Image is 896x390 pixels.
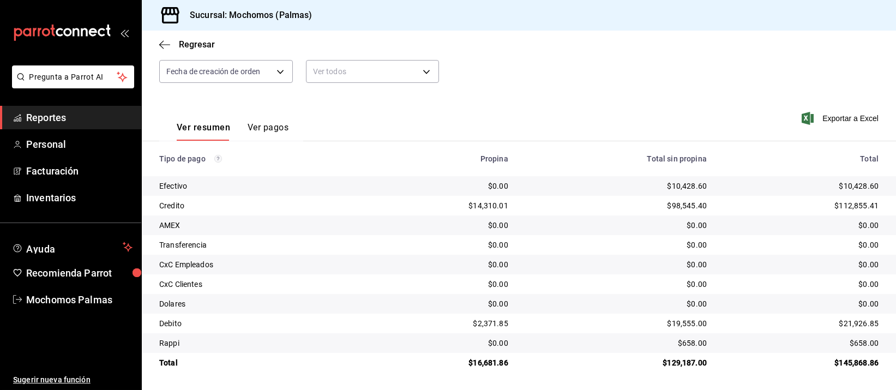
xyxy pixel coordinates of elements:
div: $16,681.86 [379,357,508,368]
span: Facturación [26,164,133,178]
div: $0.00 [379,279,508,290]
div: Propina [379,154,508,163]
div: $10,428.60 [526,181,707,191]
div: $0.00 [724,259,879,270]
div: $658.00 [526,338,707,349]
div: Credito [159,200,362,211]
div: CxC Clientes [159,279,362,290]
span: Fecha de creación de orden [166,66,260,77]
div: Debito [159,318,362,329]
button: Ver resumen [177,122,230,141]
div: Efectivo [159,181,362,191]
div: CxC Empleados [159,259,362,270]
button: open_drawer_menu [120,28,129,37]
div: Ver todos [306,60,440,83]
div: $0.00 [724,279,879,290]
div: $14,310.01 [379,200,508,211]
div: Rappi [159,338,362,349]
div: AMEX [159,220,362,231]
span: Personal [26,137,133,152]
div: $129,187.00 [526,357,707,368]
span: Regresar [179,39,215,50]
div: Total sin propina [526,154,707,163]
div: $0.00 [526,239,707,250]
div: Dolares [159,298,362,309]
span: Pregunta a Parrot AI [29,71,117,83]
h3: Sucursal: Mochomos (Palmas) [181,9,312,22]
div: $0.00 [379,338,508,349]
div: $0.00 [724,298,879,309]
div: Tipo de pago [159,154,362,163]
div: $19,555.00 [526,318,707,329]
div: Transferencia [159,239,362,250]
div: $0.00 [526,259,707,270]
div: $0.00 [526,220,707,231]
span: Recomienda Parrot [26,266,133,280]
span: Sugerir nueva función [13,374,133,386]
div: $0.00 [526,279,707,290]
span: Reportes [26,110,133,125]
div: $98,545.40 [526,200,707,211]
button: Ver pagos [248,122,288,141]
div: $145,868.86 [724,357,879,368]
div: navigation tabs [177,122,288,141]
div: $0.00 [379,181,508,191]
div: $0.00 [724,220,879,231]
div: $0.00 [379,259,508,270]
div: $0.00 [724,239,879,250]
a: Pregunta a Parrot AI [8,79,134,91]
svg: Los pagos realizados con Pay y otras terminales son montos brutos. [214,155,222,163]
div: $0.00 [379,298,508,309]
div: $10,428.60 [724,181,879,191]
div: $2,371.85 [379,318,508,329]
span: Inventarios [26,190,133,205]
div: $0.00 [379,239,508,250]
span: Ayuda [26,241,118,254]
div: $658.00 [724,338,879,349]
button: Regresar [159,39,215,50]
div: $112,855.41 [724,200,879,211]
div: $21,926.85 [724,318,879,329]
div: Total [724,154,879,163]
span: Mochomos Palmas [26,292,133,307]
button: Exportar a Excel [804,112,879,125]
button: Pregunta a Parrot AI [12,65,134,88]
div: $0.00 [526,298,707,309]
div: $0.00 [379,220,508,231]
div: Total [159,357,362,368]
